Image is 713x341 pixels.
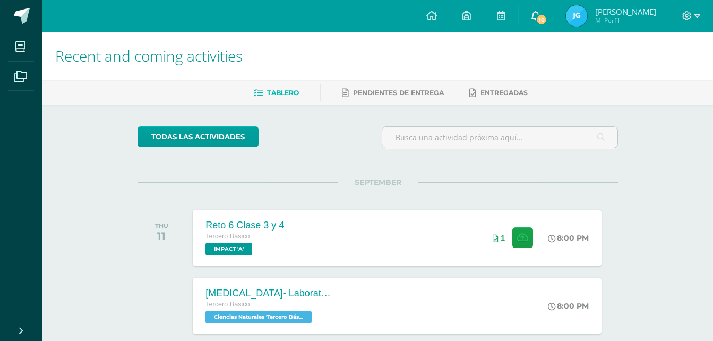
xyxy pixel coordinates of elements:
div: 8:00 PM [548,233,589,243]
div: Archivos entregados [493,234,505,242]
div: 8:00 PM [548,301,589,311]
span: 1 [501,234,505,242]
span: Recent and coming activities [55,46,243,66]
span: Tercero Básico [205,233,250,240]
span: Entregadas [480,89,528,97]
div: Reto 6 Clase 3 y 4 [205,220,284,231]
div: 11 [155,229,168,242]
span: 10 [536,14,547,25]
span: Tercero Básico [205,301,250,308]
span: SEPTEMBER [338,177,418,187]
a: Pendientes de entrega [342,84,444,101]
input: Busca una actividad próxima aquí... [382,127,617,148]
div: [MEDICAL_DATA]- Laboratorio en clase [205,288,333,299]
img: a0e228403c00c8ff4af0ed0d57ab3f35.png [566,5,587,27]
span: Tablero [267,89,299,97]
a: Tablero [254,84,299,101]
span: Pendientes de entrega [353,89,444,97]
a: todas las Actividades [138,126,259,147]
span: IMPACT 'A' [205,243,252,255]
a: Entregadas [469,84,528,101]
div: THU [155,222,168,229]
span: Mi Perfil [595,16,656,25]
span: [PERSON_NAME] [595,6,656,17]
span: Ciencias Naturales 'Tercero Básico A' [205,311,312,323]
